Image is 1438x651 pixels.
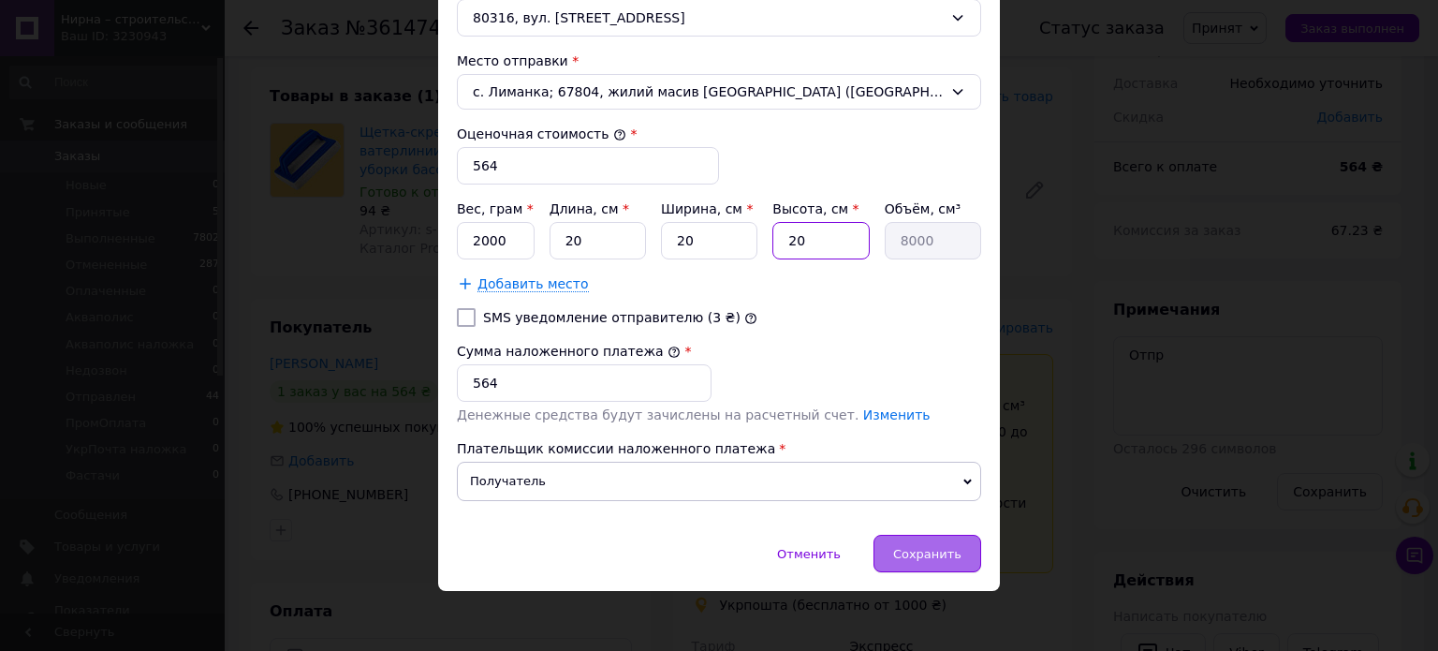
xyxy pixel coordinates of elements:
span: Сохранить [893,547,961,561]
label: Ширина, см [661,201,753,216]
span: с. Лиманка; 67804, жилий масив [GEOGRAPHIC_DATA] ([GEOGRAPHIC_DATA]), 22, приміщення 137 [473,82,943,101]
span: Получатель [457,462,981,501]
a: Изменить [863,407,931,422]
label: Оценочная стоимость [457,126,626,141]
span: Денежные средства будут зачислены на расчетный счет. [457,407,931,422]
label: Высота, см [772,201,858,216]
label: Вес, грам [457,201,534,216]
label: SMS уведомление отправителю (3 ₴) [483,310,741,325]
span: Добавить место [477,276,589,292]
label: Сумма наложенного платежа [457,344,681,359]
span: Плательщик комиссии наложенного платежа [457,441,775,456]
label: Длина, см [550,201,629,216]
div: Место отправки [457,52,981,70]
span: Отменить [777,547,841,561]
div: Объём, см³ [885,200,981,218]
